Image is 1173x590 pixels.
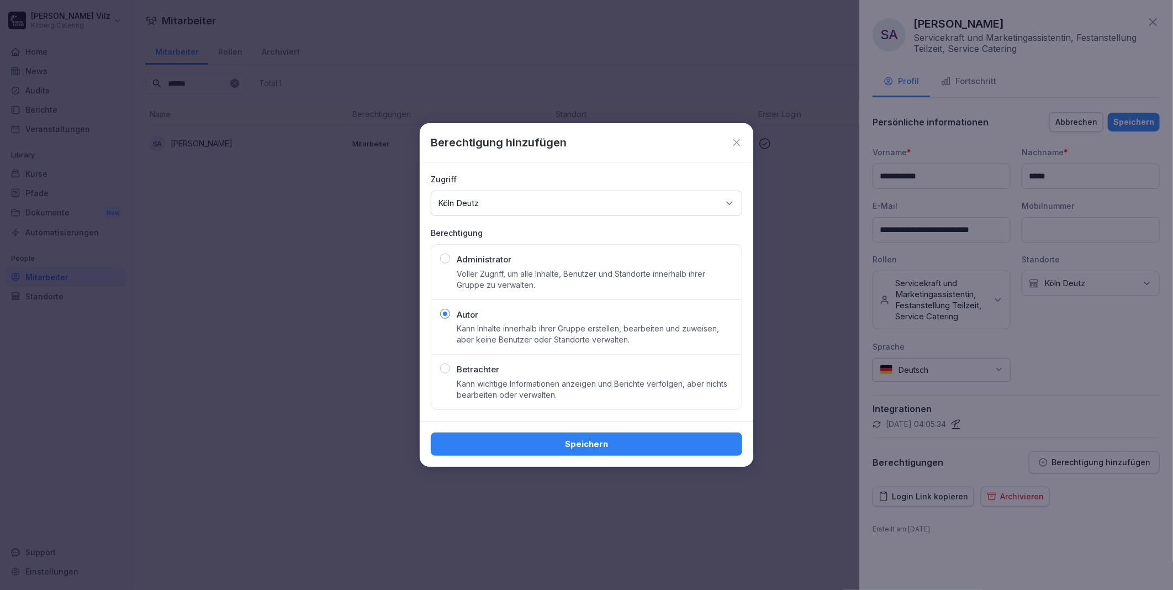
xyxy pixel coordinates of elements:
p: Administrator [457,254,511,266]
button: Speichern [431,433,742,456]
div: Speichern [440,438,733,450]
p: Betrachter [457,364,499,376]
p: Autor [457,309,478,322]
p: Zugriff [431,173,742,185]
p: Voller Zugriff, um alle Inhalte, Benutzer und Standorte innerhalb ihrer Gruppe zu verwalten. [457,268,733,291]
p: Berechtigung hinzufügen [431,134,567,151]
p: Köln Deutz [438,198,479,209]
p: Kann wichtige Informationen anzeigen und Berichte verfolgen, aber nichts bearbeiten oder verwalten. [457,378,733,401]
p: Kann Inhalte innerhalb ihrer Gruppe erstellen, bearbeiten und zuweisen, aber keine Benutzer oder ... [457,323,733,345]
p: Berechtigung [431,227,742,239]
